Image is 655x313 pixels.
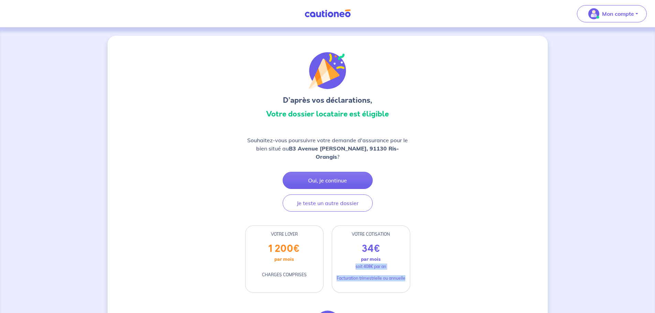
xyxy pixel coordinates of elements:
[245,95,410,106] h3: D’après vos déclarations,
[245,231,323,237] div: VOTRE LOYER
[269,243,300,255] p: 1 200 €
[289,145,399,160] strong: B3 Avenue [PERSON_NAME], 91130 Ris-Orangis
[309,52,346,89] img: illu_congratulation.svg
[337,275,405,281] p: Facturation trimestrielle ou annuelle
[356,264,386,270] p: soit 408€ par an
[374,242,380,256] span: €
[245,136,410,161] p: Souhaitez-vous poursuivre votre demande d'assurance pour le bien situé au ?
[602,10,634,18] p: Mon compte
[302,9,353,18] img: Cautioneo
[362,243,380,255] p: 34
[588,8,599,19] img: illu_account_valid_menu.svg
[274,255,294,264] p: par mois
[245,109,410,120] h3: Votre dossier locataire est éligible
[283,194,373,212] button: Je teste un autre dossier
[283,172,373,189] button: Oui, je continue
[332,231,410,237] div: VOTRE COTISATION
[361,255,381,264] p: par mois
[577,5,647,22] button: illu_account_valid_menu.svgMon compte
[262,272,307,278] p: CHARGES COMPRISES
